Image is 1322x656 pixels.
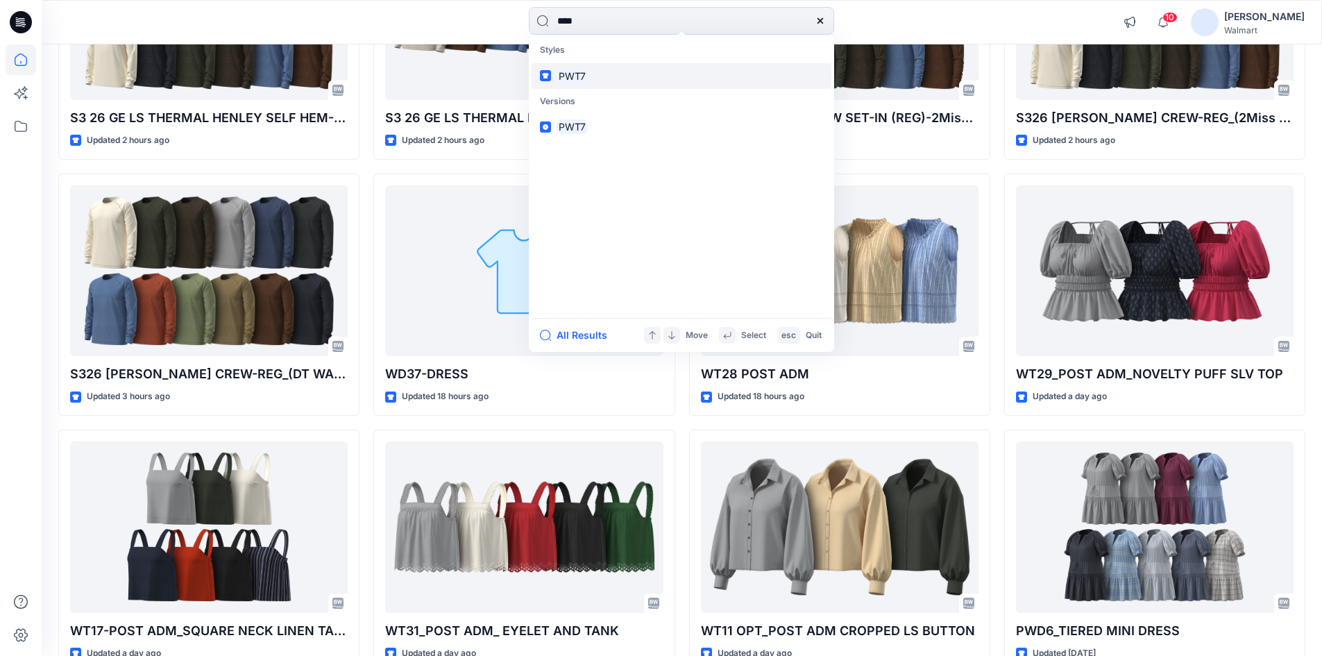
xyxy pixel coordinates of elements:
p: Updated 3 hours ago [87,389,170,404]
p: Updated 18 hours ago [402,389,489,404]
p: Updated 2 hours ago [402,133,484,148]
p: S326 [PERSON_NAME] CREW-REG_(DT WAFFLE)-Opt-1 [70,364,348,384]
span: 10 [1162,12,1178,23]
p: S3 26 GE LS THERMAL HENLEY SELF HEM-(REG)_(Parallel Knit Jersey)-Opt-2 [385,108,663,128]
p: S3 26 GE LS THERMAL HENLEY SELF HEM-(REG)_(2Miss Waffle)-Opt-1 [70,108,348,128]
p: Updated a day ago [1033,389,1107,404]
a: WT31_POST ADM_ EYELET AND TANK [385,441,663,613]
p: PWD6_TIERED MINI DRESS [1016,621,1294,641]
a: WT11 OPT_POST ADM CROPPED LS BUTTON [701,441,978,613]
p: WT28 POST ADM [701,364,978,384]
p: S326 [PERSON_NAME] CREW-REG_(2Miss Waffle)-Opt-2 [1016,108,1294,128]
p: S3 26 THERMAL CREW SET-IN (REG)-2Miss Waffle_OPT-2 [701,108,978,128]
a: WD37-DRESS [385,185,663,357]
p: Versions [532,89,831,115]
p: WT11 OPT_POST ADM CROPPED LS BUTTON [701,621,978,641]
a: WT29_POST ADM_NOVELTY PUFF SLV TOP [1016,185,1294,357]
p: Move [686,328,708,343]
button: All Results [540,327,616,344]
div: [PERSON_NAME] [1224,8,1305,25]
p: Updated 2 hours ago [87,133,169,148]
a: PWT7 [532,63,831,89]
img: avatar [1191,8,1219,36]
a: WT28 POST ADM [701,185,978,357]
div: Walmart [1224,25,1305,35]
a: PWD6_TIERED MINI DRESS [1016,441,1294,613]
p: Quit [806,328,822,343]
a: WT17-POST ADM_SQUARE NECK LINEN TANK [70,441,348,613]
p: Updated 18 hours ago [718,389,804,404]
mark: PWT7 [557,119,588,135]
p: Styles [532,37,831,63]
a: PWT7 [532,114,831,140]
p: Select [741,328,766,343]
mark: PWT7 [557,68,588,84]
a: S326 RAGLON CREW-REG_(DT WAFFLE)-Opt-1 [70,185,348,357]
p: esc [781,328,796,343]
p: Updated 2 hours ago [1033,133,1115,148]
p: WT29_POST ADM_NOVELTY PUFF SLV TOP [1016,364,1294,384]
p: WT31_POST ADM_ EYELET AND TANK [385,621,663,641]
p: WD37-DRESS [385,364,663,384]
p: WT17-POST ADM_SQUARE NECK LINEN TANK [70,621,348,641]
